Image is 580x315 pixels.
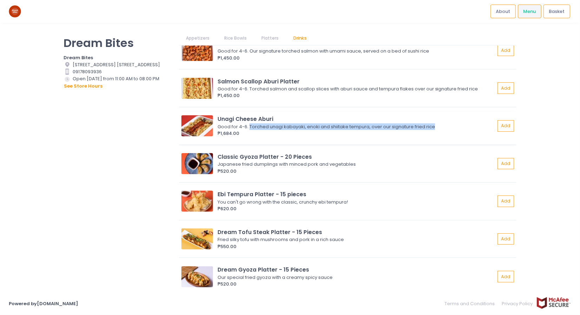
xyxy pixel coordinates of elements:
[218,243,495,250] div: ₱550.00
[218,228,495,236] div: Dream Tofu Steak Platter - 15 Pieces
[218,281,495,288] div: ₱520.00
[498,233,514,245] button: Add
[218,32,254,45] a: Rice Bowls
[498,120,514,132] button: Add
[64,68,171,75] div: 09178093936
[181,40,213,61] img: Dream Torched Salmon Platter
[218,199,493,206] div: You can't go wrong with the classic, crunchy ebi tempura!
[218,85,493,93] div: Good for 4-6. Torched salmon and scallop slices with aburi sauce and tempura flakes over our sign...
[218,55,495,62] div: ₱1,450.00
[218,274,493,281] div: Our special fried gyoza with a creamy spicy sauce
[181,115,213,136] img: Unagi Cheese Aburi
[218,266,495,274] div: Dream Gyoza Platter - 15 Pieces
[218,77,495,85] div: Salmon Scallop Aburi Platter
[218,48,493,55] div: Good for 4-6. Our signature torched salmon with umami sauce, served on a bed of sushi rice
[498,45,514,56] button: Add
[218,190,495,198] div: Ebi Tempura Platter - 15 pieces
[64,61,171,68] div: [STREET_ADDRESS] [STREET_ADDRESS]
[9,300,78,307] a: Powered by[DOMAIN_NAME]
[498,158,514,170] button: Add
[218,161,493,168] div: Japanese fried dumplings with minced pork and vegetables
[64,54,93,61] b: Dream Bites
[218,205,495,212] div: ₱620.00
[181,228,213,249] img: Dream Tofu Steak Platter - 15 Pieces
[518,5,541,18] a: Menu
[181,78,213,99] img: Salmon Scallop Aburi Platter
[523,8,536,15] span: Menu
[64,75,171,90] div: Open [DATE] from 11:00 AM to 08:00 PM
[496,8,510,15] span: About
[498,196,514,207] button: Add
[218,92,495,99] div: ₱1,450.00
[218,153,495,161] div: Classic Gyoza Platter - 20 Pieces
[498,82,514,94] button: Add
[64,36,171,50] p: Dream Bites
[255,32,286,45] a: Platters
[218,130,495,137] div: ₱1,684.00
[498,271,514,282] button: Add
[536,297,571,309] img: mcafee-secure
[218,115,495,123] div: Unagi Cheese Aburi
[181,266,213,287] img: Dream Gyoza Platter - 15 Pieces
[287,32,314,45] a: Drinks
[218,236,493,243] div: Fried silky tofu with mushrooms and pork in a rich sauce
[549,8,565,15] span: Basket
[491,5,516,18] a: About
[181,153,213,174] img: Classic Gyoza Platter - 20 Pieces
[218,168,495,175] div: ₱520.00
[218,123,493,130] div: Good for 4-6. Torched unagi kabayaki, enoki and shiitake tempura, over our signature fried rice
[445,297,499,310] a: Terms and Conditions
[9,5,21,18] img: logo
[64,82,103,90] button: see store hours
[181,191,213,212] img: Ebi Tempura Platter - 15 pieces
[499,297,536,310] a: Privacy Policy
[179,32,216,45] a: Appetizers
